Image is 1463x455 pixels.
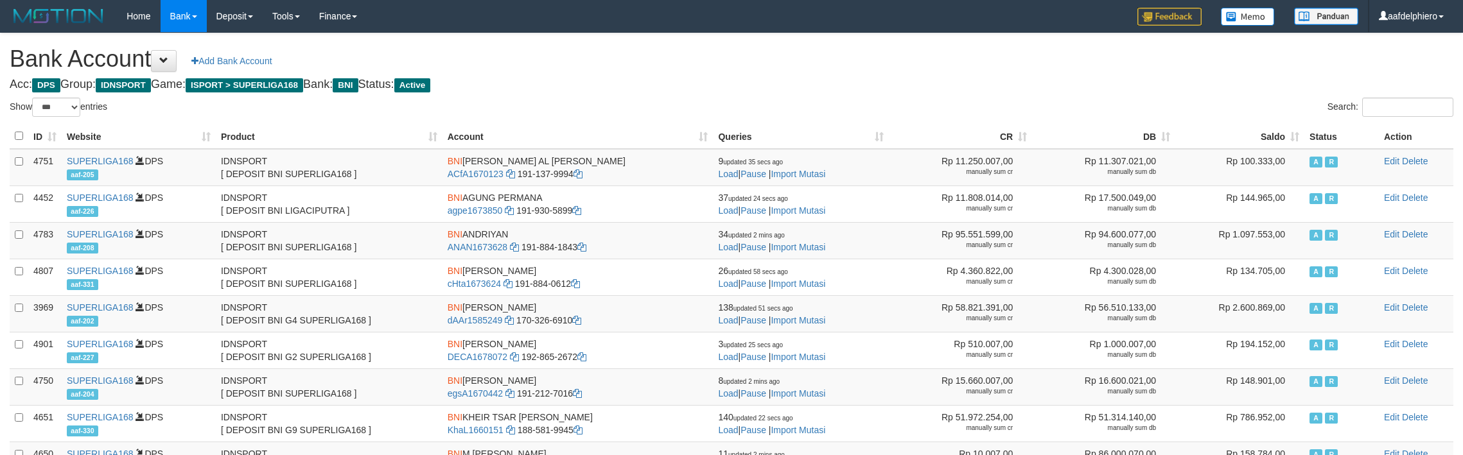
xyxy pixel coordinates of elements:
[32,78,60,92] span: DPS
[889,368,1032,405] td: Rp 15.660.007,00
[718,425,738,435] a: Load
[67,193,134,203] a: SUPERLIGA168
[62,185,216,222] td: DPS
[718,229,825,252] span: | |
[28,124,62,149] th: ID: activate to sort column ascending
[889,222,1032,259] td: Rp 95.551.599,00
[740,352,766,362] a: Pause
[28,222,62,259] td: 4783
[442,332,714,368] td: [PERSON_NAME] 192-865-2672
[1325,230,1338,241] span: Running
[571,279,580,289] a: Copy 1918840612 to clipboard
[889,405,1032,442] td: Rp 51.972.254,00
[1037,277,1156,286] div: manually sum db
[728,268,788,275] span: updated 58 secs ago
[216,295,442,332] td: IDNSPORT [ DEPOSIT BNI G4 SUPERLIGA168 ]
[574,425,583,435] a: Copy 1885819945 to clipboard
[67,389,98,400] span: aaf-204
[1325,266,1338,277] span: Running
[1402,193,1428,203] a: Delete
[1310,266,1322,277] span: Active
[442,222,714,259] td: ANDRIYAN 191-884-1843
[67,412,134,422] a: SUPERLIGA168
[62,295,216,332] td: DPS
[504,279,512,289] a: Copy cHta1673624 to clipboard
[574,169,583,179] a: Copy 1911379994 to clipboard
[1310,413,1322,424] span: Active
[1325,413,1338,424] span: Running
[505,388,514,399] a: Copy egsA1670442 to clipboard
[1221,8,1275,26] img: Button%20Memo.svg
[713,124,889,149] th: Queries: activate to sort column ascending
[1175,259,1304,295] td: Rp 134.705,00
[510,352,519,362] a: Copy DECA1678072 to clipboard
[67,243,98,253] span: aaf-208
[28,368,62,405] td: 4750
[889,185,1032,222] td: Rp 11.808.014,00
[1304,124,1379,149] th: Status
[718,302,793,313] span: 138
[718,169,738,179] a: Load
[448,375,462,386] span: BNI
[771,169,825,179] a: Import Mutasi
[889,124,1032,149] th: CR: activate to sort column ascending
[1325,376,1338,387] span: Running
[1327,98,1453,117] label: Search:
[894,424,1013,433] div: manually sum cr
[1310,157,1322,167] span: Active
[448,242,507,252] a: ANAN1673628
[740,242,766,252] a: Pause
[1137,8,1202,26] img: Feedback.jpg
[333,78,358,92] span: BNI
[889,332,1032,368] td: Rp 510.007,00
[1325,339,1338,350] span: Running
[506,425,515,435] a: Copy KhaL1660151 to clipboard
[62,259,216,295] td: DPS
[771,352,825,362] a: Import Mutasi
[1175,149,1304,186] td: Rp 100.333,00
[1037,241,1156,250] div: manually sum db
[1310,303,1322,314] span: Active
[771,388,825,399] a: Import Mutasi
[718,156,825,179] span: | |
[62,149,216,186] td: DPS
[740,279,766,289] a: Pause
[1175,332,1304,368] td: Rp 194.152,00
[1402,156,1428,166] a: Delete
[1384,266,1399,276] a: Edit
[728,232,785,239] span: updated 2 mins ago
[1175,295,1304,332] td: Rp 2.600.869,00
[1037,167,1156,176] div: manually sum db
[1384,375,1399,386] a: Edit
[506,169,515,179] a: Copy ACfA1670123 to clipboard
[740,388,766,399] a: Pause
[1175,368,1304,405] td: Rp 148.901,00
[442,124,714,149] th: Account: activate to sort column ascending
[889,259,1032,295] td: Rp 4.360.822,00
[1032,124,1175,149] th: DB: activate to sort column ascending
[62,405,216,442] td: DPS
[1362,98,1453,117] input: Search:
[442,368,714,405] td: [PERSON_NAME] 191-212-7016
[67,266,134,276] a: SUPERLIGA168
[718,339,825,362] span: | |
[62,222,216,259] td: DPS
[28,185,62,222] td: 4452
[67,425,98,436] span: aaf-330
[448,315,503,325] a: dAAr1585249
[442,259,714,295] td: [PERSON_NAME] 191-884-0612
[28,259,62,295] td: 4807
[1032,185,1175,222] td: Rp 17.500.049,00
[10,46,1453,72] h1: Bank Account
[723,159,783,166] span: updated 35 secs ago
[28,332,62,368] td: 4901
[718,412,793,422] span: 140
[67,352,98,363] span: aaf-227
[573,388,582,399] a: Copy 1912127016 to clipboard
[1037,387,1156,396] div: manually sum db
[1032,149,1175,186] td: Rp 11.307.021,00
[1310,193,1322,204] span: Active
[394,78,431,92] span: Active
[442,295,714,332] td: [PERSON_NAME] 170-326-6910
[216,259,442,295] td: IDNSPORT [ DEPOSIT BNI SUPERLIGA168 ]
